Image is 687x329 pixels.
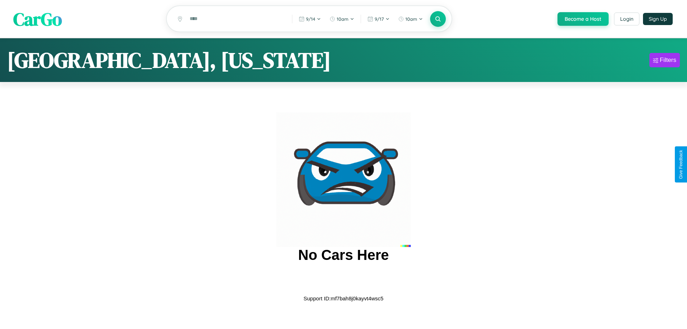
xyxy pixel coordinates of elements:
button: Sign Up [643,13,673,25]
p: Support ID: mf7bah8j0kayvt4wsc5 [303,294,383,303]
button: 10am [395,13,427,25]
span: 10am [337,16,349,22]
button: 9/14 [295,13,325,25]
h1: [GEOGRAPHIC_DATA], [US_STATE] [7,45,331,75]
button: 9/17 [364,13,393,25]
img: car [276,112,411,247]
div: Give Feedback [678,150,683,179]
span: 10am [405,16,417,22]
div: Filters [660,57,676,64]
button: Filters [649,53,680,67]
button: Become a Host [557,12,609,26]
button: Login [614,13,639,25]
button: 10am [326,13,358,25]
span: CarGo [13,6,62,31]
span: 9 / 17 [375,16,384,22]
span: 9 / 14 [306,16,315,22]
h2: No Cars Here [298,247,389,263]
